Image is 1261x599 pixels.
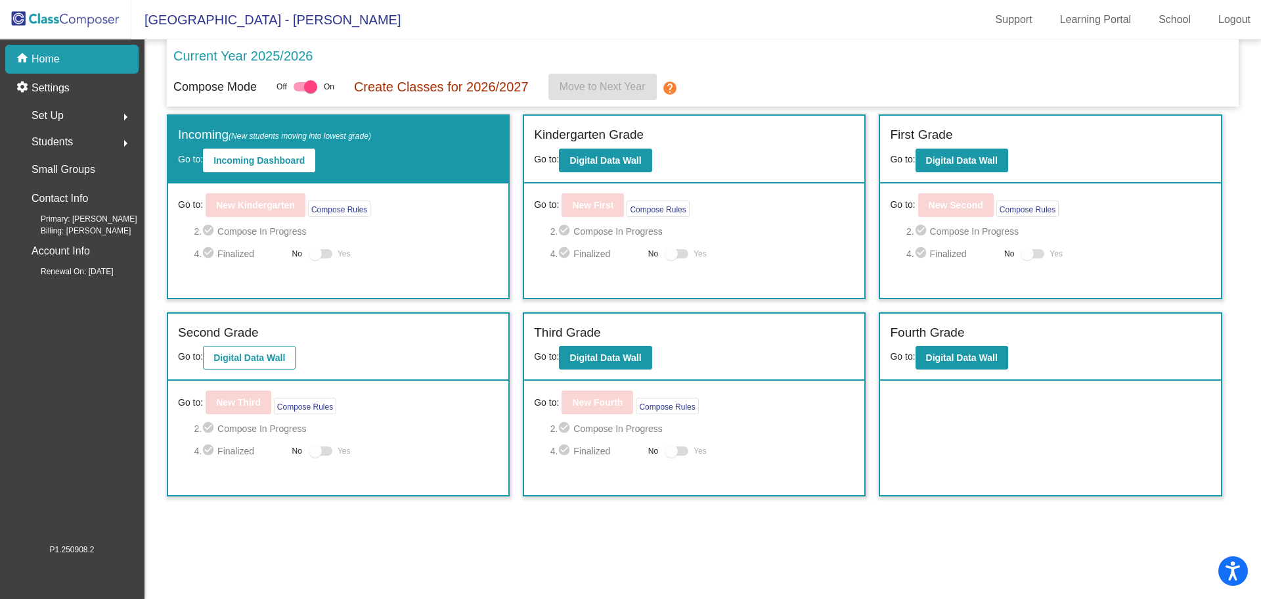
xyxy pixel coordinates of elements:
button: New First [562,193,624,217]
span: Yes [1050,246,1063,262]
button: Compose Rules [274,398,336,414]
label: Kindergarten Grade [534,126,644,145]
span: Go to: [178,351,203,362]
mat-icon: check_circle [558,443,573,459]
span: Go to: [890,198,915,212]
span: 4. Finalized [550,246,642,262]
mat-icon: check_circle [914,224,930,239]
span: Move to Next Year [560,81,646,92]
span: 2. Compose In Progress [906,224,1211,239]
span: 4. Finalized [906,246,998,262]
b: New Kindergarten [216,200,295,210]
label: Fourth Grade [890,323,964,343]
button: New Third [206,391,271,414]
button: New Second [918,193,994,217]
span: Go to: [178,396,203,410]
span: Billing: [PERSON_NAME] [20,225,131,237]
mat-icon: home [16,51,32,67]
p: Contact Info [32,189,88,208]
span: Set Up [32,107,64,125]
span: Go to: [534,154,559,164]
span: 4. Finalized [194,443,285,459]
span: Go to: [890,351,915,362]
span: No [1004,248,1014,260]
mat-icon: check_circle [558,224,573,239]
button: Move to Next Year [548,74,657,100]
span: Go to: [534,198,559,212]
b: Digital Data Wall [926,352,998,363]
span: No [648,445,658,457]
span: No [292,248,302,260]
a: School [1148,9,1201,30]
span: (New students moving into lowest grade) [229,132,371,141]
span: Yes [694,443,707,459]
p: Small Groups [32,160,95,179]
button: Compose Rules [996,201,1059,217]
span: Yes [694,246,707,262]
button: Compose Rules [627,201,689,217]
mat-icon: check_circle [914,246,930,262]
span: No [648,248,658,260]
span: 2. Compose In Progress [194,224,498,239]
span: Primary: [PERSON_NAME] [20,213,137,225]
span: 2. Compose In Progress [550,421,855,437]
span: Yes [338,443,351,459]
label: Incoming [178,126,371,145]
p: Account Info [32,242,90,260]
mat-icon: arrow_right [118,135,133,151]
button: New Fourth [562,391,633,414]
label: Second Grade [178,323,259,343]
mat-icon: arrow_right [118,109,133,125]
span: Go to: [890,154,915,164]
span: Go to: [534,351,559,362]
b: Digital Data Wall [569,352,641,363]
b: New Fourth [572,397,623,408]
span: Yes [338,246,351,262]
span: On [324,81,334,93]
a: Learning Portal [1050,9,1142,30]
mat-icon: check_circle [202,443,217,459]
span: Go to: [534,396,559,410]
mat-icon: help [662,80,678,96]
label: First Grade [890,126,952,145]
button: New Kindergarten [206,193,305,217]
a: Support [985,9,1043,30]
b: New Third [216,397,261,408]
span: Students [32,133,73,151]
span: Renewal On: [DATE] [20,266,113,277]
mat-icon: check_circle [558,246,573,262]
mat-icon: check_circle [202,421,217,437]
button: Digital Data Wall [916,149,1008,172]
label: Third Grade [534,323,600,343]
span: Go to: [178,154,203,164]
b: Digital Data Wall [926,155,998,166]
span: 2. Compose In Progress [550,224,855,239]
button: Digital Data Wall [203,346,296,370]
span: No [292,445,302,457]
p: Home [32,51,60,67]
b: Digital Data Wall [213,352,285,363]
mat-icon: settings [16,80,32,96]
button: Digital Data Wall [559,149,652,172]
button: Compose Rules [636,398,698,414]
mat-icon: check_circle [558,421,573,437]
button: Digital Data Wall [916,346,1008,370]
button: Digital Data Wall [559,346,652,370]
p: Settings [32,80,70,96]
b: New First [572,200,613,210]
span: Off [277,81,287,93]
p: Current Year 2025/2026 [173,46,313,66]
p: Compose Mode [173,78,257,96]
p: Create Classes for 2026/2027 [354,77,529,97]
b: Incoming Dashboard [213,155,305,166]
mat-icon: check_circle [202,224,217,239]
span: Go to: [178,198,203,212]
button: Incoming Dashboard [203,149,315,172]
b: Digital Data Wall [569,155,641,166]
span: [GEOGRAPHIC_DATA] - [PERSON_NAME] [131,9,401,30]
span: 4. Finalized [550,443,642,459]
mat-icon: check_circle [202,246,217,262]
button: Compose Rules [308,201,370,217]
a: Logout [1208,9,1261,30]
span: 4. Finalized [194,246,285,262]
